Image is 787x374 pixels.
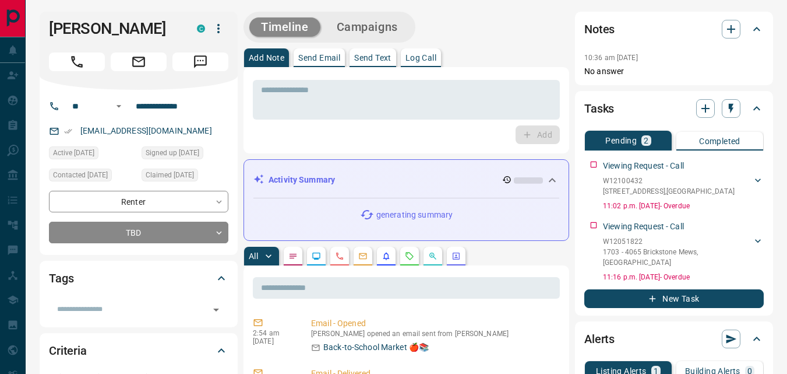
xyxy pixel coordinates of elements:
[584,95,764,123] div: Tasks
[49,19,179,38] h1: [PERSON_NAME]
[197,25,205,33] div: condos.ca
[249,54,284,62] p: Add Note
[49,191,228,212] div: Renter
[603,221,684,233] p: Viewing Request - Call
[49,269,73,288] h2: Tags
[603,247,752,268] p: 1703 - 4065 Brickstone Mews , [GEOGRAPHIC_DATA]
[699,137,740,145] p: Completed
[49,341,87,360] h2: Criteria
[584,20,615,39] h2: Notes
[249,252,258,260] p: All
[325,18,410,37] button: Campaigns
[269,174,335,186] p: Activity Summary
[288,251,298,261] svg: Notes
[603,176,735,186] p: W12100432
[249,18,320,37] button: Timeline
[584,15,764,43] div: Notes
[584,99,614,118] h2: Tasks
[428,251,437,261] svg: Opportunities
[605,137,637,145] p: Pending
[142,146,228,163] div: Wed May 15 2024
[53,147,94,159] span: Active [DATE]
[584,289,764,308] button: New Task
[603,173,764,199] div: W12100432[STREET_ADDRESS],[GEOGRAPHIC_DATA]
[584,325,764,353] div: Alerts
[49,146,136,163] div: Sat Jun 28 2025
[64,127,72,135] svg: Email Verified
[146,169,194,181] span: Claimed [DATE]
[603,236,752,247] p: W12051822
[584,330,615,348] h2: Alerts
[405,54,436,62] p: Log Call
[354,54,391,62] p: Send Text
[323,341,429,354] p: Back-to-School Market 🍎📚
[584,54,638,62] p: 10:36 am [DATE]
[603,201,764,211] p: 11:02 p.m. [DATE] - Overdue
[208,302,224,318] button: Open
[603,234,764,270] div: W120518221703 - 4065 Brickstone Mews,[GEOGRAPHIC_DATA]
[382,251,391,261] svg: Listing Alerts
[146,147,199,159] span: Signed up [DATE]
[644,137,648,145] p: 2
[603,186,735,197] p: [STREET_ADDRESS] , [GEOGRAPHIC_DATA]
[172,53,228,71] span: Message
[376,209,453,221] p: generating summary
[298,54,340,62] p: Send Email
[49,264,228,292] div: Tags
[311,330,555,338] p: [PERSON_NAME] opened an email sent from [PERSON_NAME]
[603,272,764,282] p: 11:16 p.m. [DATE] - Overdue
[451,251,461,261] svg: Agent Actions
[49,169,136,185] div: Fri May 02 2025
[111,53,167,71] span: Email
[405,251,414,261] svg: Requests
[49,337,228,365] div: Criteria
[53,169,108,181] span: Contacted [DATE]
[142,169,228,185] div: Sun Aug 04 2024
[312,251,321,261] svg: Lead Browsing Activity
[80,126,212,135] a: [EMAIL_ADDRESS][DOMAIN_NAME]
[335,251,344,261] svg: Calls
[358,251,368,261] svg: Emails
[253,337,294,345] p: [DATE]
[49,222,228,243] div: TBD
[584,65,764,78] p: No answer
[253,169,559,191] div: Activity Summary
[311,317,555,330] p: Email - Opened
[253,329,294,337] p: 2:54 am
[49,53,105,71] span: Call
[603,160,684,172] p: Viewing Request - Call
[112,99,126,113] button: Open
